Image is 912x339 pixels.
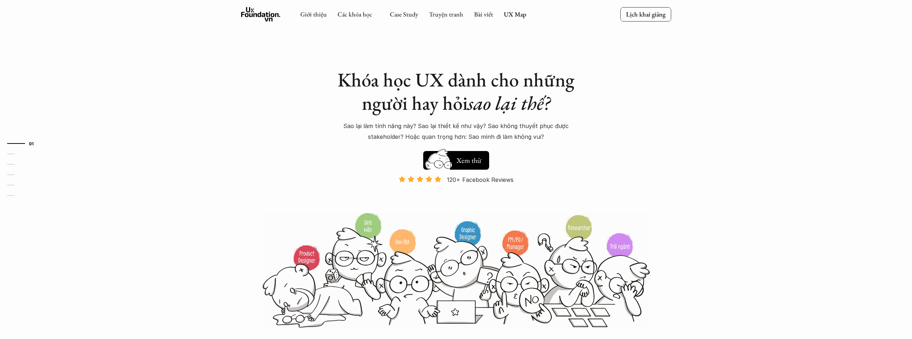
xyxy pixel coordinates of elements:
p: Lịch khai giảng [626,10,665,18]
a: Lịch khai giảng [620,7,671,21]
a: Xem thử [423,147,489,170]
a: Bài viết [474,10,493,18]
a: Các khóa học [338,10,372,18]
a: 01 [7,139,41,148]
p: 120+ Facebook Reviews [447,174,514,185]
h5: Xem thử [455,155,482,165]
a: Truyện tranh [429,10,463,18]
strong: 01 [29,141,34,146]
a: 120+ Facebook Reviews [392,175,520,212]
p: Sao lại làm tính năng này? Sao lại thiết kế như vậy? Sao không thuyết phục được stakeholder? Hoặc... [331,121,582,142]
h1: Khóa học UX dành cho những người hay hỏi [331,68,582,115]
a: UX Map [504,10,526,18]
a: Giới thiệu [300,10,327,18]
em: sao lại thế? [468,90,550,116]
a: Case Study [390,10,418,18]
